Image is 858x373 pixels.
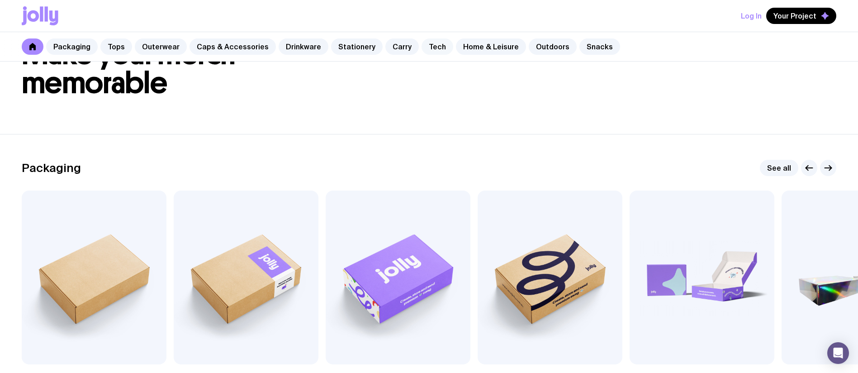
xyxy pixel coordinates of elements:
[46,38,98,55] a: Packaging
[741,8,762,24] button: Log In
[279,38,328,55] a: Drinkware
[135,38,187,55] a: Outerwear
[456,38,526,55] a: Home & Leisure
[579,38,620,55] a: Snacks
[760,160,798,176] a: See all
[331,38,383,55] a: Stationery
[190,38,276,55] a: Caps & Accessories
[529,38,577,55] a: Outdoors
[22,36,236,101] span: Make your merch memorable
[766,8,836,24] button: Your Project
[22,161,81,175] h2: Packaging
[773,11,816,20] span: Your Project
[100,38,132,55] a: Tops
[422,38,453,55] a: Tech
[385,38,419,55] a: Carry
[827,342,849,364] div: Open Intercom Messenger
